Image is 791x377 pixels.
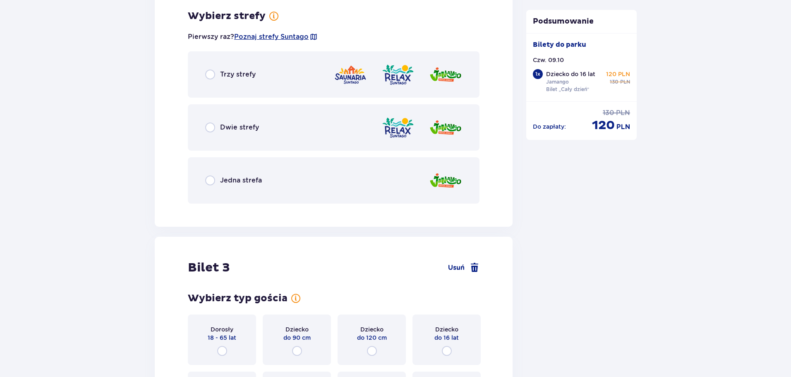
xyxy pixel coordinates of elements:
p: Dziecko do 16 lat [546,70,595,78]
p: 120 PLN [606,70,630,78]
div: 1 x [533,69,543,79]
span: PLN [620,78,630,86]
span: Dziecko [435,325,458,334]
img: Relax [381,116,415,139]
span: do 90 cm [283,334,311,342]
span: do 16 lat [434,334,459,342]
p: Pierwszy raz? [188,32,318,41]
img: Jamango [429,116,462,139]
span: 130 [603,108,614,118]
span: Dwie strefy [220,123,259,132]
a: Poznaj strefy Suntago [234,32,309,41]
span: 120 [592,118,615,133]
p: Podsumowanie [526,17,637,26]
span: PLN [616,108,630,118]
span: Usuń [448,263,465,272]
span: Trzy strefy [220,70,256,79]
h3: Wybierz typ gościa [188,292,288,305]
span: PLN [616,122,630,132]
span: Dziecko [285,325,309,334]
img: Relax [381,63,415,86]
p: Bilety do parku [533,40,586,49]
img: Jamango [429,169,462,192]
img: Saunaria [334,63,367,86]
p: Jamango [546,78,569,86]
span: Dziecko [360,325,384,334]
span: Jedna strefa [220,176,262,185]
p: Czw. 09.10 [533,56,564,64]
a: Usuń [448,263,479,273]
img: Jamango [429,63,462,86]
p: Do zapłaty : [533,122,566,131]
span: Dorosły [211,325,233,334]
span: 18 - 65 lat [208,334,236,342]
h3: Wybierz strefy [188,10,266,22]
span: do 120 cm [357,334,387,342]
span: 130 [610,78,618,86]
h2: Bilet 3 [188,260,230,276]
p: Bilet „Cały dzień” [546,86,590,93]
